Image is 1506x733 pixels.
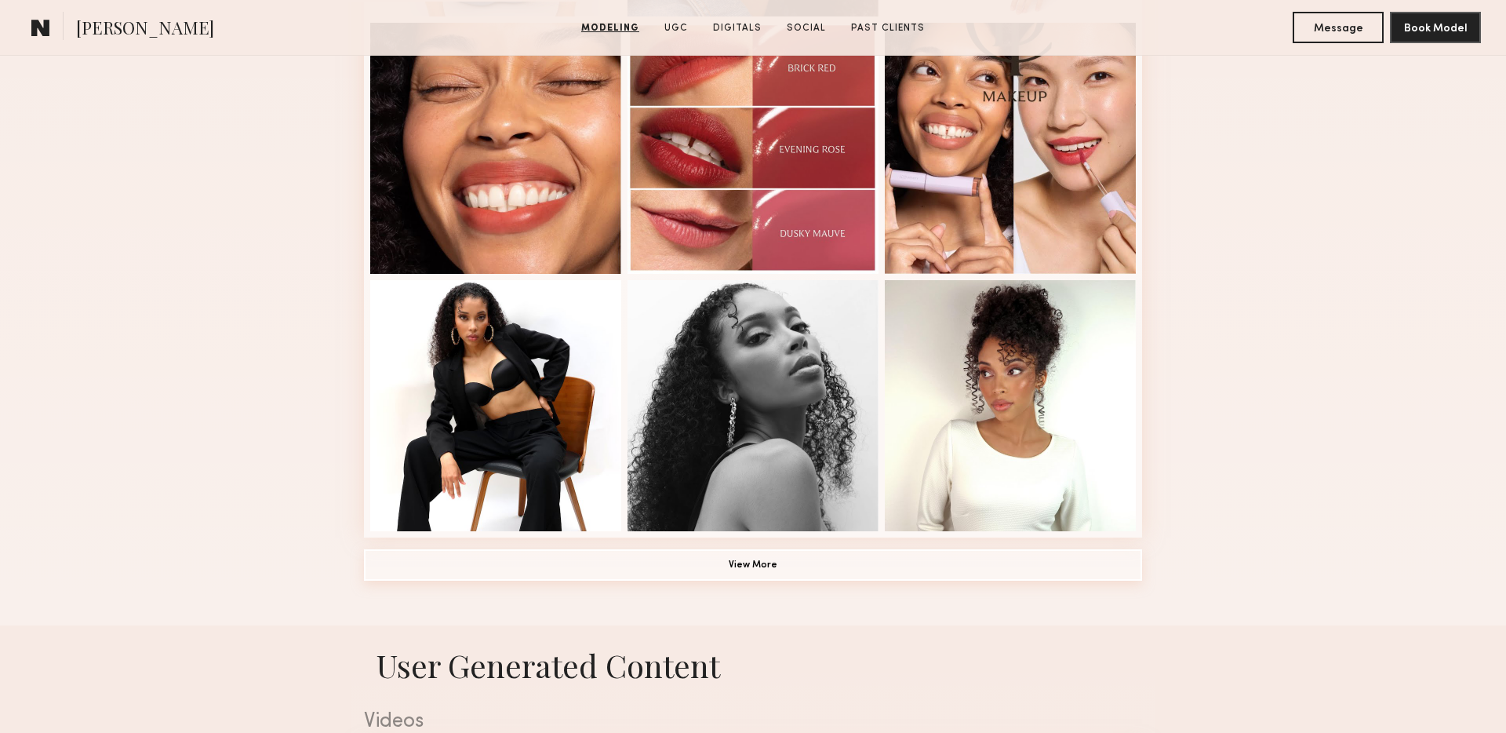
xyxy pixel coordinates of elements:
h1: User Generated Content [351,644,1155,686]
div: Videos [364,712,1142,732]
button: Message [1293,12,1384,43]
a: Social [780,21,832,35]
button: Book Model [1390,12,1481,43]
a: Past Clients [845,21,931,35]
a: Book Model [1390,20,1481,34]
a: Digitals [707,21,768,35]
a: Modeling [575,21,646,35]
span: [PERSON_NAME] [76,16,214,43]
a: UGC [658,21,694,35]
button: View More [364,549,1142,581]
